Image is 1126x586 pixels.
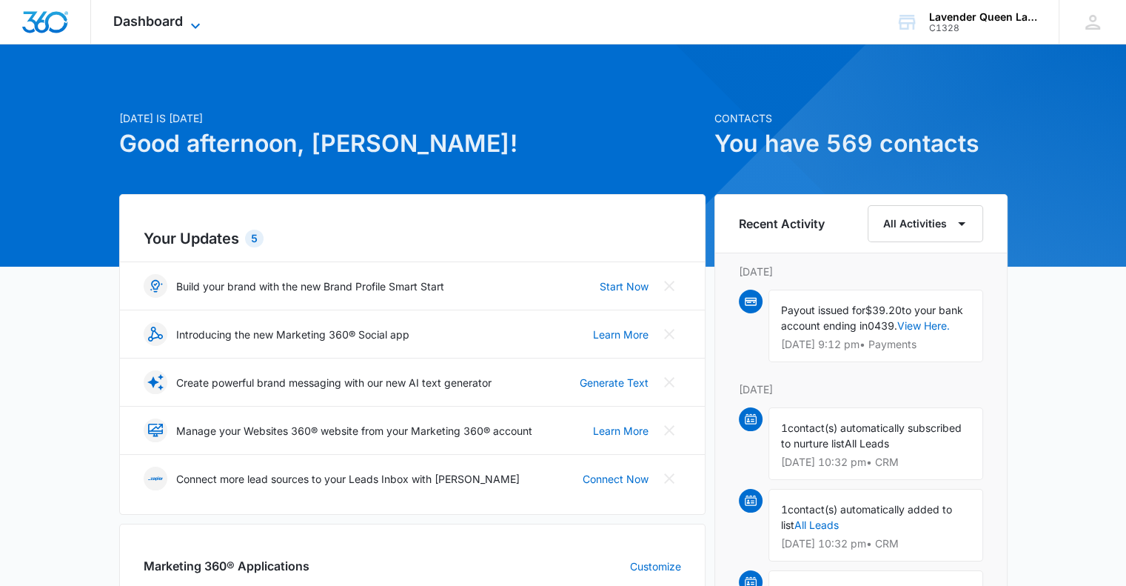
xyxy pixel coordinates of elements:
button: Close [657,419,681,442]
p: Build your brand with the new Brand Profile Smart Start [176,279,444,294]
span: All Leads [845,437,889,450]
p: Create powerful brand messaging with our new AI text generator [176,375,492,390]
h1: You have 569 contacts [714,126,1008,162]
p: [DATE] [739,382,983,397]
a: Customize [630,559,681,574]
div: 5 [245,230,264,247]
span: contact(s) automatically added to list [781,503,952,531]
a: View Here. [897,319,950,332]
p: Manage your Websites 360® website from your Marketing 360® account [176,423,532,439]
p: [DATE] [739,264,983,279]
button: Close [657,274,681,298]
a: All Leads [794,519,839,531]
button: Close [657,467,681,490]
div: account id [929,23,1037,33]
p: Connect more lead sources to your Leads Inbox with [PERSON_NAME] [176,471,520,487]
span: 1 [781,422,788,434]
button: All Activities [868,205,983,242]
span: $39.20 [865,304,902,316]
p: [DATE] is [DATE] [119,110,706,126]
a: Learn More [593,327,649,342]
p: [DATE] 10:32 pm • CRM [781,539,971,549]
span: 1 [781,503,788,516]
h2: Marketing 360® Applications [144,557,309,575]
a: Start Now [600,279,649,294]
h1: Good afternoon, [PERSON_NAME]! [119,126,706,162]
span: Dashboard [113,13,183,29]
button: Close [657,370,681,394]
div: account name [929,11,1037,23]
p: [DATE] 9:12 pm • Payments [781,339,971,350]
a: Connect Now [583,471,649,487]
h2: Your Updates [144,227,681,250]
a: Learn More [593,423,649,439]
p: Introducing the new Marketing 360® Social app [176,327,409,342]
p: [DATE] 10:32 pm • CRM [781,457,971,467]
span: Payout issued for [781,304,865,316]
p: Contacts [714,110,1008,126]
span: 0439. [868,319,897,332]
a: Generate Text [580,375,649,390]
h6: Recent Activity [739,215,825,233]
button: Close [657,322,681,346]
span: contact(s) automatically subscribed to nurture list [781,422,962,450]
